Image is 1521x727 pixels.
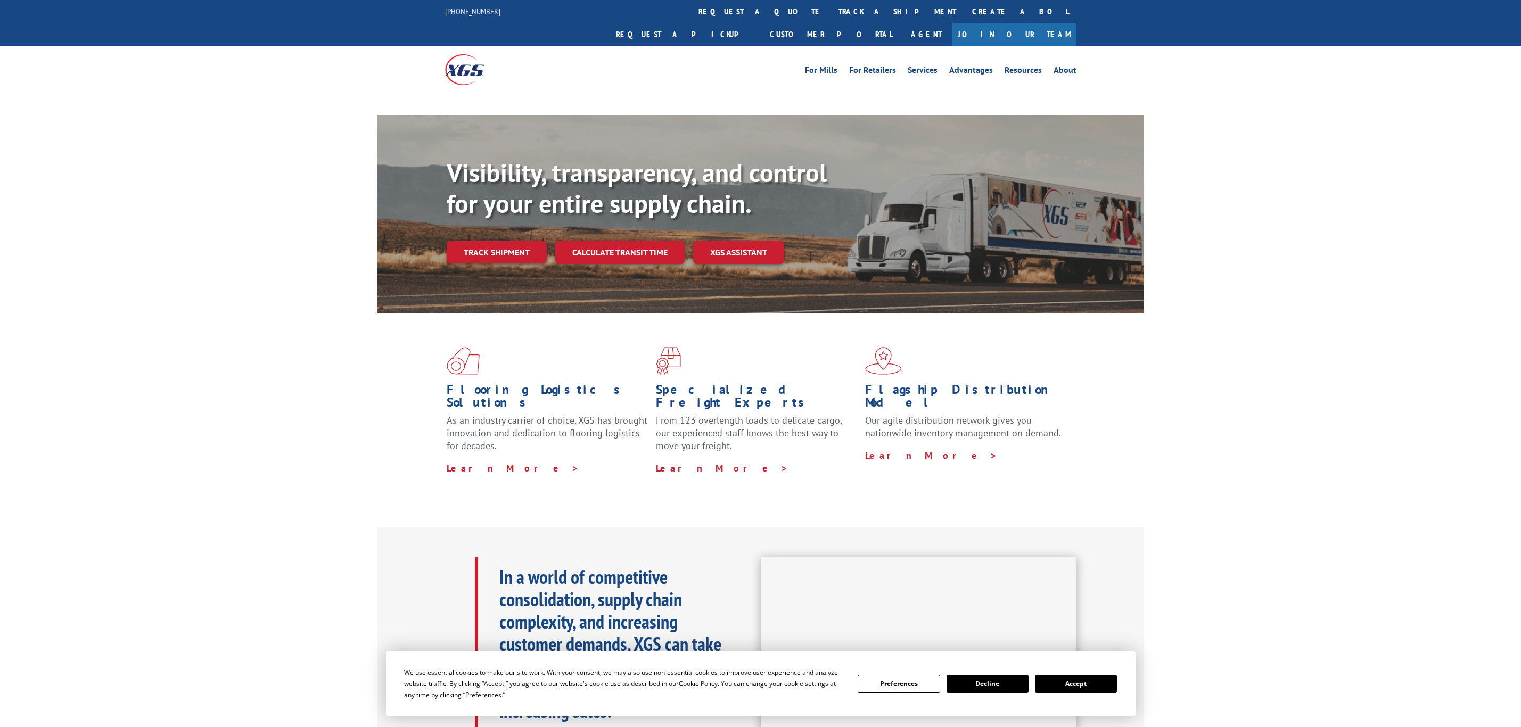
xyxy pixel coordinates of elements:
a: Advantages [949,66,993,78]
a: Learn More > [447,462,579,474]
a: Learn More > [865,449,998,461]
h1: Flooring Logistics Solutions [447,383,648,414]
p: From 123 overlength loads to delicate cargo, our experienced staff knows the best way to move you... [656,414,857,461]
a: Agent [900,23,952,46]
a: Request a pickup [608,23,762,46]
a: For Mills [805,66,837,78]
a: [PHONE_NUMBER] [445,6,500,16]
span: Cookie Policy [679,679,718,688]
button: Decline [947,675,1029,693]
a: About [1054,66,1076,78]
div: We use essential cookies to make our site work. With your consent, we may also use non-essential ... [404,667,845,700]
a: XGS ASSISTANT [693,241,784,264]
a: Customer Portal [762,23,900,46]
a: Resources [1005,66,1042,78]
h1: Specialized Freight Experts [656,383,857,414]
div: Cookie Consent Prompt [386,651,1136,716]
a: Join Our Team [952,23,1076,46]
span: Preferences [465,690,501,699]
button: Accept [1035,675,1117,693]
a: Calculate transit time [555,241,685,264]
a: For Retailers [849,66,896,78]
b: In a world of competitive consolidation, supply chain complexity, and increasing customer demands... [499,564,721,723]
h1: Flagship Distribution Model [865,383,1066,414]
b: Visibility, transparency, and control for your entire supply chain. [447,156,827,220]
img: xgs-icon-total-supply-chain-intelligence-red [447,347,480,375]
span: Our agile distribution network gives you nationwide inventory management on demand. [865,414,1061,439]
a: Learn More > [656,462,788,474]
span: As an industry carrier of choice, XGS has brought innovation and dedication to flooring logistics... [447,414,647,452]
img: xgs-icon-focused-on-flooring-red [656,347,681,375]
button: Preferences [858,675,940,693]
a: Track shipment [447,241,547,263]
a: Services [908,66,938,78]
img: xgs-icon-flagship-distribution-model-red [865,347,902,375]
